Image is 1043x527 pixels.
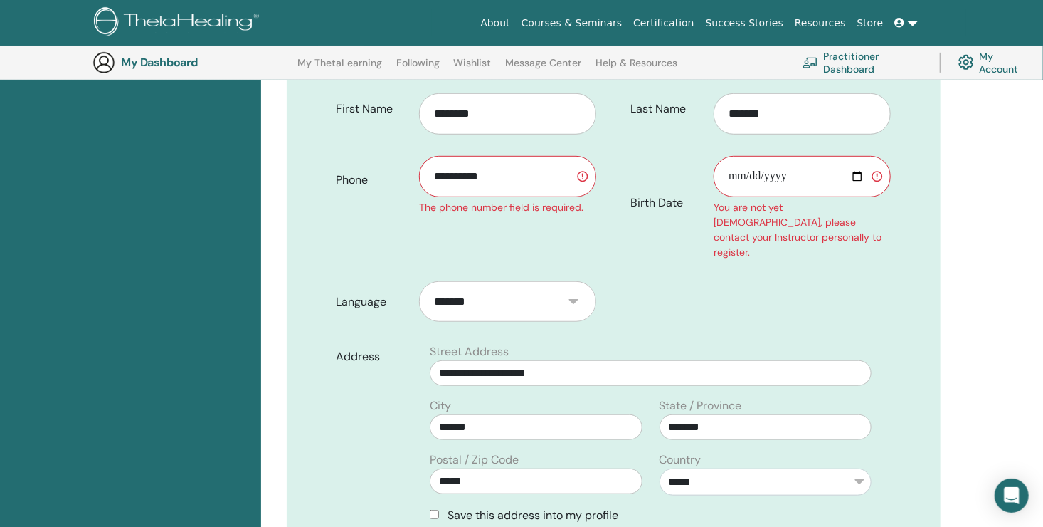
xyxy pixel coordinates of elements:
[419,200,596,215] div: The phone number field is required.
[628,10,699,36] a: Certification
[326,95,420,122] label: First Name
[430,452,519,469] label: Postal / Zip Code
[620,95,714,122] label: Last Name
[121,56,263,69] h3: My Dashboard
[448,508,618,523] span: Save this address into my profile
[660,397,742,414] label: State / Province
[620,189,714,216] label: Birth Date
[430,343,509,360] label: Street Address
[326,288,420,315] label: Language
[995,479,1029,513] div: Open Intercom Messenger
[430,397,451,414] label: City
[852,10,889,36] a: Store
[326,167,420,194] label: Phone
[700,10,789,36] a: Success Stories
[326,343,422,370] label: Address
[297,57,382,80] a: My ThetaLearning
[475,10,515,36] a: About
[595,57,677,80] a: Help & Resources
[789,10,852,36] a: Resources
[958,51,974,73] img: cog.svg
[803,57,818,68] img: chalkboard-teacher.svg
[958,47,1030,78] a: My Account
[396,57,440,80] a: Following
[92,51,115,74] img: generic-user-icon.jpg
[505,57,581,80] a: Message Center
[94,7,264,39] img: logo.png
[454,57,492,80] a: Wishlist
[714,200,891,260] div: You are not yet [DEMOGRAPHIC_DATA], please contact your Instructor personally to register.
[803,47,923,78] a: Practitioner Dashboard
[516,10,628,36] a: Courses & Seminars
[660,452,701,469] label: Country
